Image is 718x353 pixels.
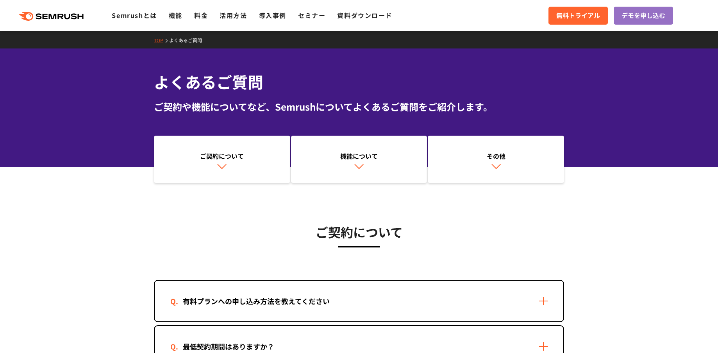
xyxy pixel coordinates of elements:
div: 機能について [295,151,423,161]
a: ご契約について [154,136,290,183]
div: ご契約や機能についてなど、Semrushについてよくあるご質問をご紹介します。 [154,100,564,114]
a: 導入事例 [259,11,286,20]
h3: ご契約について [154,222,564,242]
h1: よくあるご質問 [154,70,564,93]
div: ご契約について [158,151,286,161]
a: 料金 [194,11,208,20]
a: その他 [428,136,564,183]
a: 機能について [291,136,427,183]
div: その他 [432,151,560,161]
div: 最低契約期間はありますか？ [170,341,287,352]
div: 有料プランへの申し込み方法を教えてください [170,296,342,307]
span: デモを申し込む [622,11,665,21]
a: 機能 [169,11,182,20]
span: 無料トライアル [556,11,600,21]
a: TOP [154,37,169,43]
a: セミナー [298,11,325,20]
a: よくあるご質問 [169,37,208,43]
a: Semrushとは [112,11,157,20]
a: 活用方法 [220,11,247,20]
a: 資料ダウンロード [337,11,392,20]
a: 無料トライアル [548,7,608,25]
a: デモを申し込む [614,7,673,25]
